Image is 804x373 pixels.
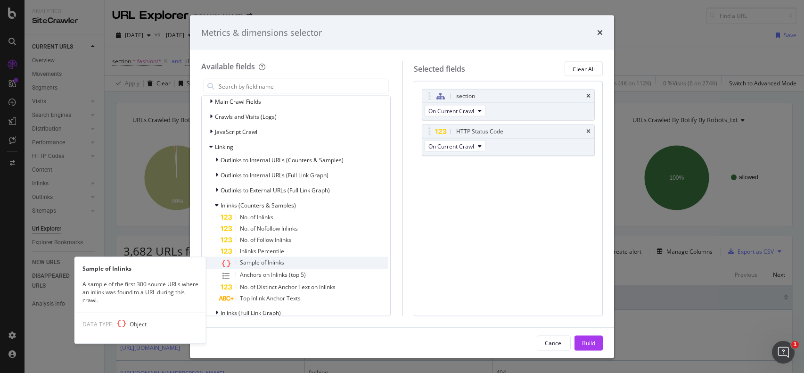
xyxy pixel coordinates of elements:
div: Cancel [545,339,563,347]
span: On Current Crawl [428,142,474,150]
span: Inlinks (Full Link Graph) [221,308,281,316]
div: HTTP Status CodetimesOn Current Crawl [422,124,595,156]
span: Crawls and Visits (Logs) [215,112,277,120]
button: On Current Crawl [424,105,486,116]
span: Inlinks (Counters & Samples) [221,201,296,209]
img: Profile image for Gabriella [101,15,120,34]
div: HTTP Status Code [456,127,503,136]
span: No. of Distinct Anchor Text on Inlinks [240,283,336,291]
div: SmartIndex Overview [19,252,158,262]
div: • [DATE] [104,158,131,168]
span: Anchors on Inlinks (top 5) [240,271,306,279]
span: Messages [78,310,111,316]
p: Hello [PERSON_NAME]. [19,67,170,99]
span: Linking [215,142,233,150]
span: No. of Nofollow Inlinks [240,224,298,232]
span: Outlinks to Internal URLs (Full Link Graph) [221,171,328,179]
img: Profile image for Customer Support [19,149,38,168]
div: Integrating Web Traffic Data [14,266,175,283]
span: Home [21,310,42,316]
button: Messages [63,286,125,324]
div: modal [190,15,614,358]
img: Profile image for Jack [137,15,156,34]
div: sectiontimesOn Current Crawl [422,89,595,121]
button: Build [574,335,603,350]
p: How can we help? [19,99,170,115]
div: AI Agent and team can help [19,199,158,209]
div: Clear All [573,65,595,73]
span: Main Crawl Fields [215,97,261,105]
span: Outlinks to Internal URLs (Counters & Samples) [221,156,344,164]
div: Ask a question [19,189,158,199]
div: Recent message [19,135,169,145]
div: SmartIndex Overview [14,249,175,266]
span: Inlinks Percentile [240,247,284,255]
div: Integrating Web Traffic Data [19,270,158,280]
div: section [456,91,475,101]
img: Profile image for Alexander [119,15,138,34]
div: Selected fields [414,63,465,74]
div: times [586,129,591,134]
button: Cancel [537,335,571,350]
div: Build [582,339,595,347]
div: Close [162,15,179,32]
div: A sample of the first 300 source URLs where an inlink was found to a URL during this crawl. [75,280,206,304]
div: Ask a questionAI Agent and team can help [9,181,179,217]
button: Clear All [565,61,603,76]
span: Top Inlink Anchor Texts [240,294,301,302]
span: 1 [791,341,799,348]
div: Customer Support [42,158,102,168]
span: On Current Crawl [428,107,474,115]
div: Profile image for Customer SupportGreat question! You can find new 404s discovered on your site b... [10,141,179,176]
span: No. of Inlinks [240,213,273,221]
div: Metrics & dimensions selector [201,26,322,39]
div: Available fields [201,61,255,72]
div: Recent messageProfile image for Customer SupportGreat question! You can find new 404s discovered ... [9,127,179,176]
span: Sample of Inlinks [240,258,284,266]
span: Help [149,310,164,316]
img: logo [19,18,63,33]
div: Sample of Inlinks [75,265,206,273]
button: On Current Crawl [424,141,486,152]
input: Search by field name [218,79,388,93]
iframe: Intercom live chat [772,341,795,364]
span: JavaScript Crawl [215,127,257,135]
div: times [586,93,591,99]
span: Outlinks to External URLs (Full Link Graph) [221,186,330,194]
span: No. of Follow Inlinks [240,236,291,244]
div: times [597,26,603,39]
button: Search for help [14,226,175,245]
button: Help [126,286,189,324]
span: Search for help [19,231,76,240]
